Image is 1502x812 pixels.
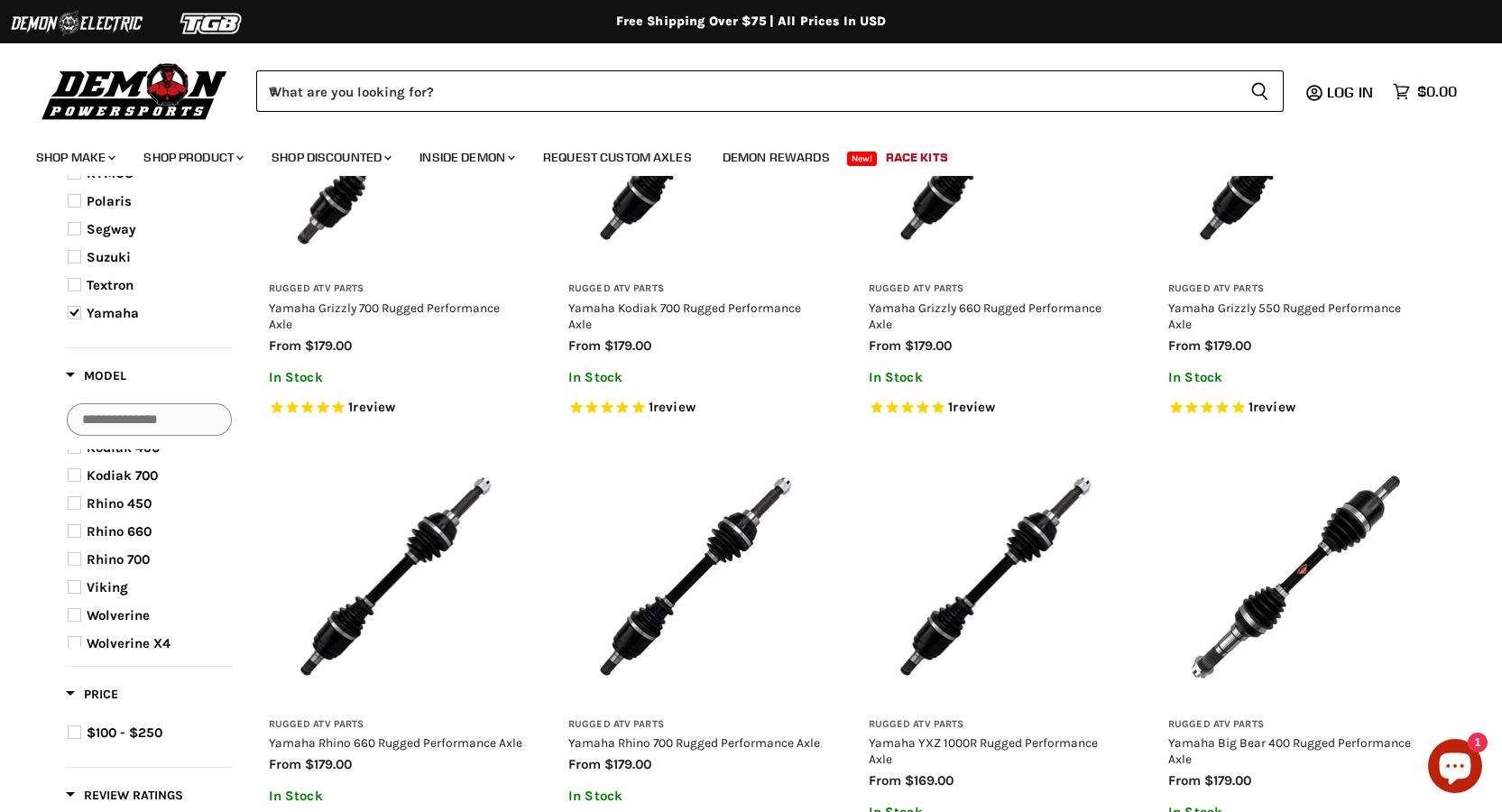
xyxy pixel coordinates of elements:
[869,282,1124,296] h3: Rugged ATV Parts
[1253,399,1295,415] span: review
[87,221,136,237] span: Segway
[305,337,352,354] span: $179.00
[269,370,524,385] p: In Stock
[568,735,820,750] a: Yamaha Rhino 700 Rugged Performance Axle
[87,724,162,741] span: $100 - $250
[604,337,651,354] span: $179.00
[87,551,150,567] span: Rhino 700
[568,370,824,385] p: In Stock
[869,370,1124,385] p: In Stock
[869,399,1124,418] span: Rated 5.0 out of 5 stars 1 reviews
[144,6,280,41] img: TGB Logo 2
[1417,83,1457,100] span: $0.00
[87,305,139,321] span: Yamaha
[869,337,901,354] span: from
[1327,83,1373,101] span: Log in
[649,399,696,415] span: 1 reviews
[348,399,395,415] span: 1 reviews
[953,399,995,415] span: review
[872,139,962,176] a: Race Kits
[269,789,524,804] p: In Stock
[1423,739,1488,798] inbox-online-store-chat: Shopify online store chat
[869,449,1124,705] img: Yamaha YXZ 1000R Rugged Performance Axle
[87,193,132,209] span: Polaris
[1168,370,1424,385] p: In Stock
[36,59,234,123] img: Demon Powersports
[847,152,878,166] span: New!
[66,687,118,702] span: Price
[869,735,1098,766] a: Yamaha YXZ 1000R Rugged Performance Axle
[869,300,1101,331] a: Yamaha Grizzly 660 Rugged Performance Axle
[1168,399,1424,418] span: Rated 5.0 out of 5 stars 1 reviews
[1168,718,1424,732] h3: Rugged ATV Parts
[66,787,183,809] button: Filter by Review Ratings
[66,368,126,383] span: Model
[568,282,824,296] h3: Rugged ATV Parts
[869,718,1124,732] h3: Rugged ATV Parts
[568,399,824,418] span: Rated 5.0 out of 5 stars 1 reviews
[269,735,522,750] a: Yamaha Rhino 660 Rugged Performance Axle
[258,139,402,176] a: Shop Discounted
[1236,70,1284,112] button: Search
[23,132,1452,176] ul: Main menu
[1168,282,1424,296] h3: Rugged ATV Parts
[869,772,901,789] span: from
[23,139,126,176] a: Shop Make
[1168,735,1411,766] a: Yamaha Big Bear 400 Rugged Performance Axle
[305,756,352,772] span: $179.00
[1168,300,1401,331] a: Yamaha Grizzly 550 Rugged Performance Axle
[1168,449,1424,705] img: Yamaha Big Bear 400 Rugged Performance Axle
[568,300,801,331] a: Yamaha Kodiak 700 Rugged Performance Axle
[269,756,301,772] span: from
[87,523,152,540] span: Rhino 660
[1204,772,1251,789] span: $179.00
[130,139,254,176] a: Shop Product
[905,772,954,789] span: $169.00
[67,403,232,436] input: Search Options
[256,70,1236,112] input: When autocomplete results are available use up and down arrows to review and enter to select
[1204,337,1251,354] span: $179.00
[568,756,601,772] span: from
[568,337,601,354] span: from
[604,756,651,772] span: $179.00
[1249,399,1295,415] span: 1 reviews
[709,139,843,176] a: Demon Rewards
[905,337,952,354] span: $179.00
[1319,84,1384,100] a: Log in
[87,579,128,595] span: Viking
[269,449,524,705] img: Yamaha Rhino 660 Rugged Performance Axle
[269,718,524,732] h3: Rugged ATV Parts
[530,139,705,176] a: Request Custom Axles
[66,788,183,803] span: Review Ratings
[269,399,524,418] span: Rated 5.0 out of 5 stars 1 reviews
[9,6,144,41] img: Demon Electric Logo 2
[1168,337,1201,354] span: from
[256,70,1284,112] form: Product
[568,789,824,804] p: In Stock
[87,249,131,265] span: Suzuki
[66,686,118,708] button: Filter by Price
[653,399,696,415] span: review
[269,282,524,296] h3: Rugged ATV Parts
[87,467,158,484] span: Kodiak 700
[948,399,995,415] span: 1 reviews
[87,607,150,623] span: Wolverine
[87,635,170,651] span: Wolverine X4
[87,277,134,293] span: Textron
[568,718,824,732] h3: Rugged ATV Parts
[568,449,824,705] img: Yamaha Rhino 700 Rugged Performance Axle
[269,300,500,331] a: Yamaha Grizzly 700 Rugged Performance Axle
[406,139,526,176] a: Inside Demon
[66,367,126,390] button: Filter by Model
[87,495,152,512] span: Rhino 450
[1168,772,1201,789] span: from
[30,14,1473,30] div: Free Shipping Over $75 | All Prices In USD
[353,399,395,415] span: review
[1384,78,1466,105] a: $0.00
[269,337,301,354] span: from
